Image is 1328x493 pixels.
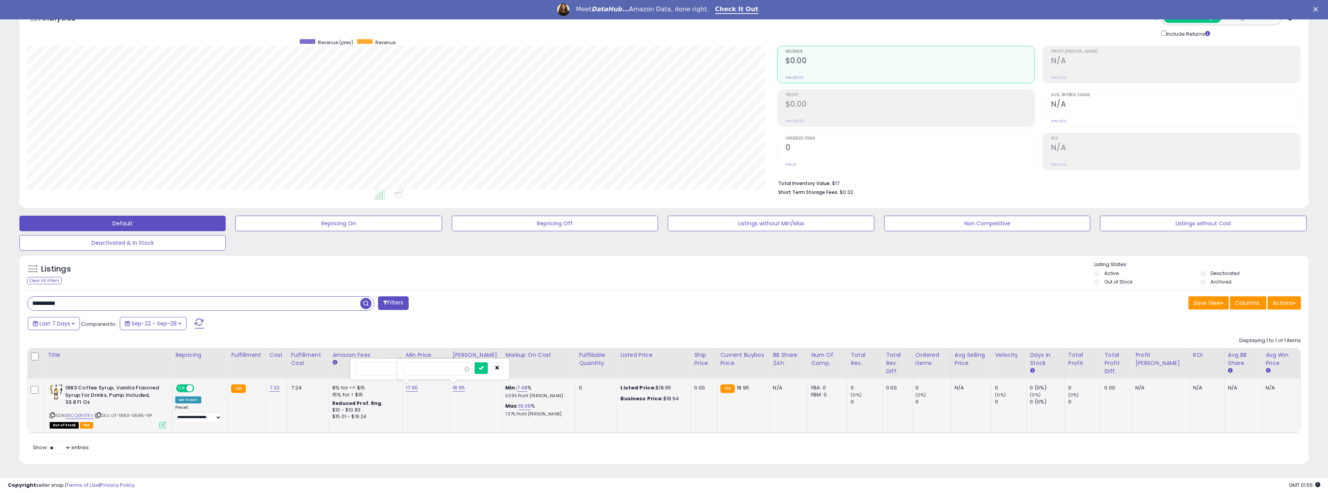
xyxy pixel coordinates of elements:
[1228,384,1256,391] div: N/A
[1104,384,1126,391] div: 0.00
[1193,351,1221,359] div: ROI
[291,351,326,367] div: Fulfillment Cost
[120,317,187,330] button: Sep-22 - Sep-28
[375,39,395,46] span: Revenue
[1030,351,1061,367] div: Days In Stock
[1068,384,1101,391] div: 0
[1051,162,1066,167] small: Prev: N/A
[995,384,1026,391] div: 0
[40,320,70,327] span: Last 7 Days
[8,482,135,489] div: seller snap | |
[41,264,71,275] h5: Listings
[786,93,1035,97] span: Profit
[1193,384,1219,391] div: N/A
[231,351,262,359] div: Fulfillment
[33,444,89,451] span: Show: entries
[786,143,1035,154] h2: 0
[1030,367,1034,374] small: Days In Stock.
[786,119,804,123] small: Prev: $0.00
[886,384,906,391] div: 0.00
[851,351,879,367] div: Total Rev.
[269,384,280,392] a: 7.32
[1068,351,1098,367] div: Total Profit
[332,400,383,407] b: Reduced Prof. Rng.
[1051,137,1300,141] span: ROI
[620,395,663,402] b: Business Price:
[19,216,226,231] button: Default
[1051,93,1300,97] span: Avg. Buybox Share
[406,351,446,359] div: Min Price
[884,216,1090,231] button: Non Competitive
[778,178,1295,187] li: $17
[995,398,1026,405] div: 0
[786,75,804,80] small: Prev: $0.00
[1266,351,1297,367] div: Avg Win Price
[773,351,805,367] div: BB Share 24h.
[332,391,397,398] div: 15% for > $15
[1266,384,1295,391] div: N/A
[840,189,853,196] span: $0.32
[811,391,841,398] div: FBM: 0
[786,50,1035,54] span: Revenue
[1104,279,1133,285] label: Out of Stock
[1030,398,1064,405] div: 0 (0%)
[591,5,629,13] i: DataHub...
[915,384,951,391] div: 0
[1268,296,1301,310] button: Actions
[48,351,169,359] div: Title
[737,384,749,391] span: 18.95
[995,392,1006,398] small: (0%)
[131,320,177,327] span: Sep-22 - Sep-28
[1211,270,1240,277] label: Deactivated
[175,405,222,422] div: Preset:
[786,137,1035,141] span: Ordered Items
[66,481,99,489] a: Terms of Use
[715,5,758,14] a: Check It Out
[1068,398,1101,405] div: 0
[1228,367,1233,374] small: Avg BB Share.
[193,385,206,392] span: OFF
[100,481,135,489] a: Privacy Policy
[80,422,93,429] span: FBA
[1100,216,1306,231] button: Listings without Cost
[332,351,399,359] div: Amazon Fees
[851,384,882,391] div: 0
[720,384,735,393] small: FBA
[886,351,909,375] div: Total Rev. Diff.
[318,39,353,46] span: Revenue (prev)
[8,481,36,489] strong: Copyright
[786,56,1035,67] h2: $0.00
[1051,56,1300,67] h2: N/A
[291,384,323,391] div: 7.24
[1235,299,1259,307] span: Columns
[851,398,882,405] div: 0
[851,392,862,398] small: (0%)
[231,384,245,393] small: FBA
[1094,261,1309,268] p: Listing States:
[1230,296,1266,310] button: Columns
[175,351,224,359] div: Repricing
[1068,392,1079,398] small: (0%)
[19,235,226,251] button: Deactivated & In Stock
[778,189,839,195] b: Short Term Storage Fees:
[505,402,519,410] b: Max:
[50,384,63,400] img: 41bg6FacPBL._SL40_.jpg
[81,320,117,328] span: Compared to:
[915,392,926,398] small: (0%)
[1211,279,1231,285] label: Archived
[519,402,531,410] a: 19.09
[720,351,767,367] div: Current Buybox Price
[668,216,874,231] button: Listings without Min/Max
[452,351,499,359] div: [PERSON_NAME]
[915,351,948,367] div: Ordered Items
[235,216,442,231] button: Repricing On
[50,422,79,429] span: All listings that are currently out of stock and unavailable for purchase on Amazon
[620,351,687,359] div: Listed Price
[95,412,152,419] span: | SKU: LIT-1883-G5415-NP
[50,384,166,427] div: ASIN:
[175,396,201,403] div: Set To Min
[505,403,570,417] div: %
[27,277,62,284] div: Clear All Filters
[502,348,576,379] th: The percentage added to the cost of goods (COGS) that forms the calculator for Min & Max prices.
[65,384,159,408] b: 1883 Coffee Syrup, Vanilla Flavored Syrup for Drinks, Pump Included, 33.8 Fl Oz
